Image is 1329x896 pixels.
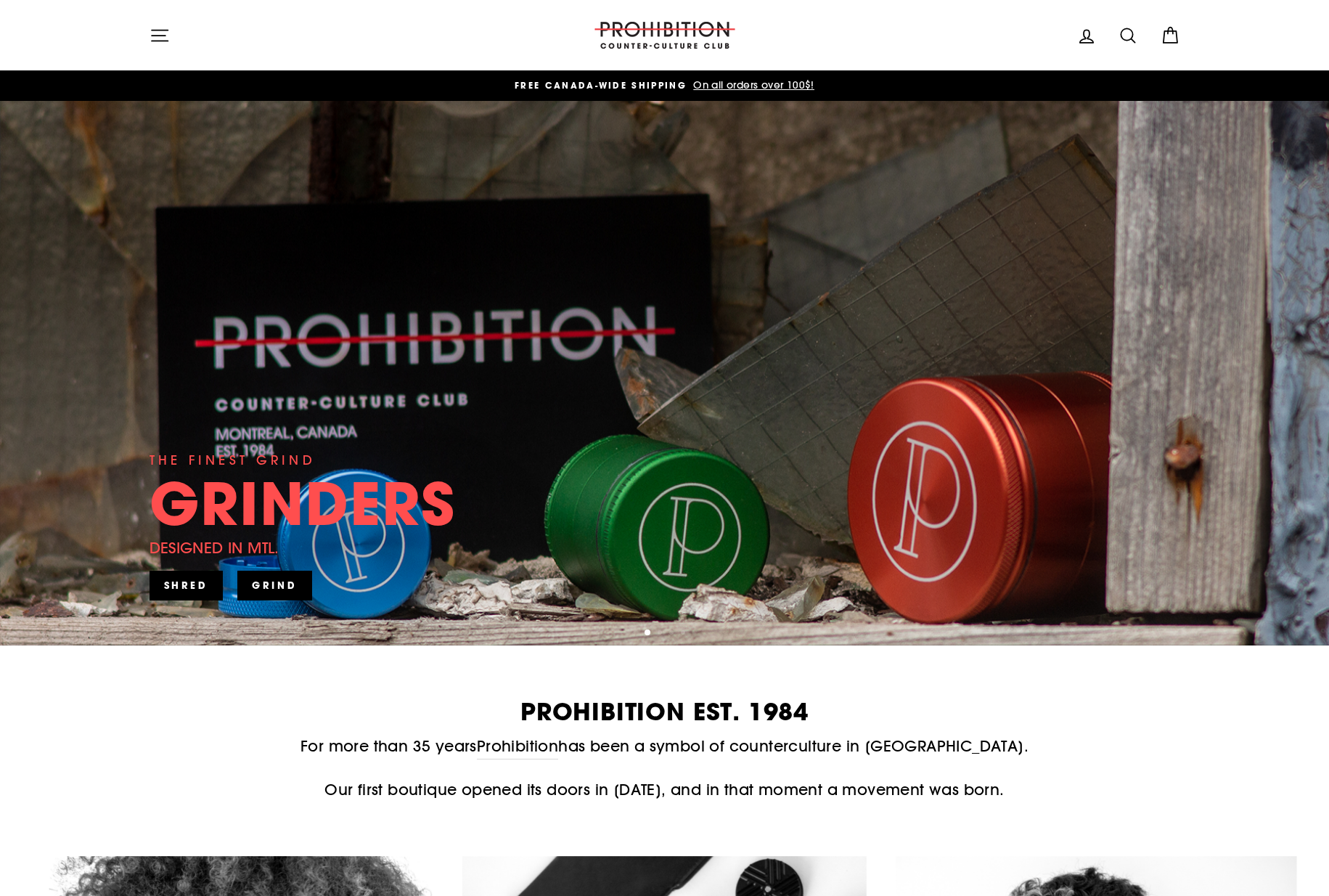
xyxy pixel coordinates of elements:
[690,78,814,91] span: On all orders over 100$!
[150,734,1180,759] p: For more than 35 years has been a symbol of counterculture in [GEOGRAPHIC_DATA].
[150,700,1180,724] h2: PROHIBITION EST. 1984
[669,630,676,638] button: 3
[150,536,279,560] div: DESIGNED IN MTL.
[150,778,1180,802] p: Our first boutique opened its doors in [DATE], and in that moment a movement was born.
[150,450,316,471] div: THE FINEST GRIND
[592,22,737,49] img: PROHIBITION COUNTER-CULTURE CLUB
[681,630,688,638] button: 4
[645,630,652,637] button: 1
[153,78,1177,94] a: FREE CANADA-WIDE SHIPPING On all orders over 100$!
[150,474,456,532] div: GRINDERS
[658,630,665,638] button: 2
[477,734,558,759] a: Prohibition
[237,571,312,600] a: GRIND
[515,79,687,91] span: FREE CANADA-WIDE SHIPPING
[150,571,224,600] a: SHRED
